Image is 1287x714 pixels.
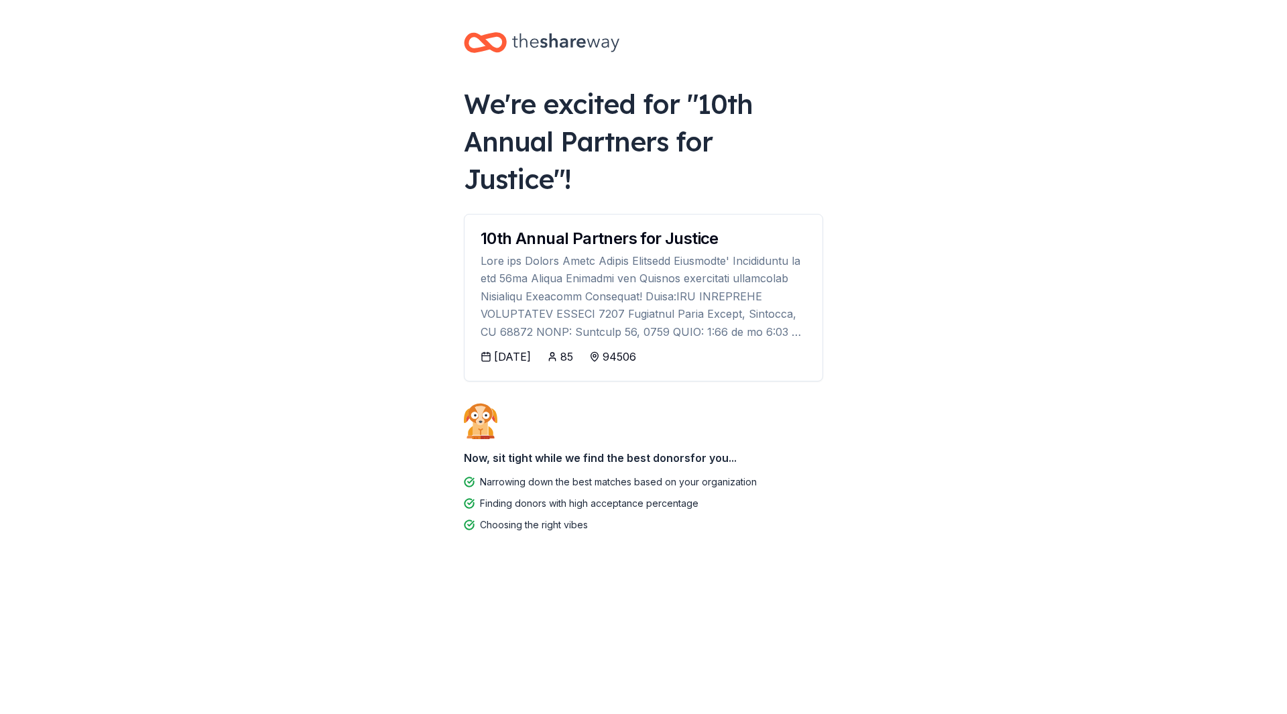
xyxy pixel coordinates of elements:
[494,349,531,365] div: [DATE]
[464,444,823,471] div: Now, sit tight while we find the best donors for you...
[480,474,757,490] div: Narrowing down the best matches based on your organization
[480,495,698,512] div: Finding donors with high acceptance percentage
[560,349,573,365] div: 85
[481,231,806,247] div: 10th Annual Partners for Justice
[464,403,497,439] img: Dog waiting patiently
[480,517,588,533] div: Choosing the right vibes
[464,85,823,198] div: We're excited for " 10th Annual Partners for Justice "!
[481,252,806,341] div: Lore ips Dolors Ametc Adipis Elitsedd Eiusmodte' Incididuntu la etd 56ma Aliqua Enimadmi ven Quis...
[603,349,636,365] div: 94506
